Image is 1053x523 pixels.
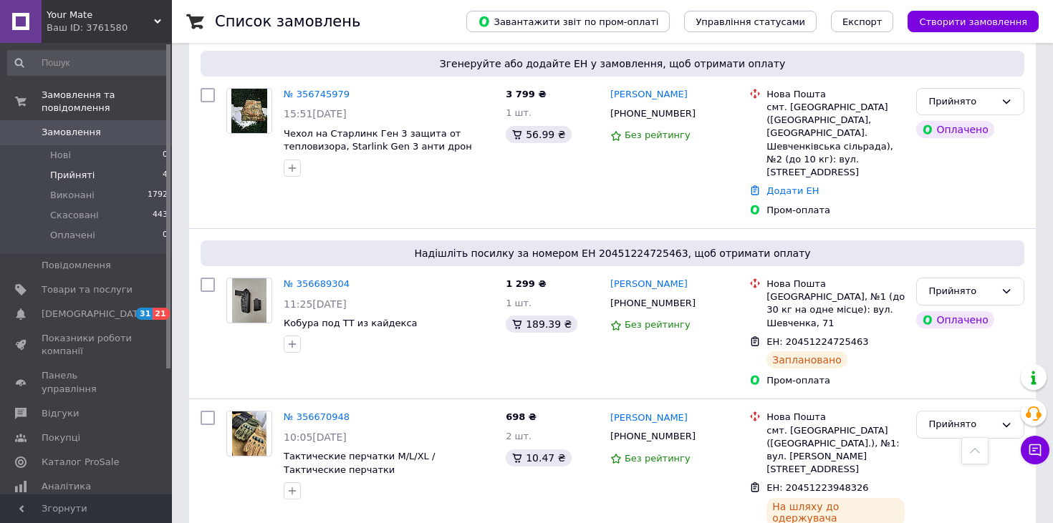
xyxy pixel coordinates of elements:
div: 56.99 ₴ [506,126,571,143]
span: ЕН: 20451224725463 [766,336,868,347]
span: Відгуки [42,407,79,420]
span: Експорт [842,16,883,27]
img: Фото товару [232,278,266,323]
div: 189.39 ₴ [506,316,577,333]
a: Фото товару [226,278,272,323]
span: Без рейтингу [625,319,691,330]
span: Виконані [50,189,95,202]
div: смт. [GEOGRAPHIC_DATA] ([GEOGRAPHIC_DATA].), №1: вул. [PERSON_NAME][STREET_ADDRESS] [766,424,905,476]
span: [PHONE_NUMBER] [610,431,696,441]
span: Без рейтингу [625,129,691,140]
span: [DEMOGRAPHIC_DATA] [42,308,148,321]
a: Створити замовлення [893,16,1039,26]
span: Your Mate [47,9,154,21]
span: 21 [153,308,169,320]
span: [PHONE_NUMBER] [610,298,696,308]
div: Заплановано [766,351,847,368]
span: Без рейтингу [625,453,691,464]
a: № 356689304 [284,278,350,289]
span: 0 [163,229,168,242]
a: № 356670948 [284,411,350,422]
span: 15:51[DATE] [284,108,347,119]
span: Замовлення [42,126,101,139]
div: Нова Пошта [766,411,905,424]
span: 10:05[DATE] [284,431,347,443]
span: Надішліть посилку за номером ЕН 20451224725463, щоб отримати оплату [206,246,1019,260]
img: Фото товару [231,89,267,133]
a: [PERSON_NAME] [610,88,688,102]
div: Прийнято [928,417,995,432]
span: 0 [163,149,168,162]
a: № 356745979 [284,89,350,99]
h1: Список замовлень [215,13,360,30]
span: 1 шт. [506,107,532,118]
span: Створити замовлення [919,16,1027,27]
div: [GEOGRAPHIC_DATA], №1 (до 30 кг на одне місце): вул. Шевченка, 71 [766,290,905,330]
a: [PERSON_NAME] [610,278,688,291]
button: Чат з покупцем [1021,436,1049,464]
span: Нові [50,149,71,162]
span: 11:25[DATE] [284,298,347,310]
span: Покупці [42,431,80,444]
div: Нова Пошта [766,88,905,101]
a: Тактические перчатки М/L/XL / Тактические перчатки [284,451,435,475]
div: Ваш ID: 3761580 [47,21,172,34]
span: Повідомлення [42,259,111,272]
span: ЕН: 20451223948326 [766,482,868,493]
button: Експорт [831,11,894,32]
span: Каталог ProSale [42,456,119,469]
span: 1 шт. [506,298,532,308]
div: Нова Пошта [766,278,905,290]
span: [PHONE_NUMBER] [610,108,696,119]
span: Панель управління [42,369,133,395]
div: 10.47 ₴ [506,449,571,466]
span: 4 [163,169,168,182]
div: Пром-оплата [766,204,905,217]
span: 2 шт. [506,431,532,441]
span: Товари та послуги [42,283,133,296]
span: 1792 [148,189,168,202]
span: Згенеруйте або додайте ЕН у замовлення, щоб отримати оплату [206,57,1019,71]
button: Завантажити звіт по пром-оплаті [466,11,670,32]
span: Завантажити звіт по пром-оплаті [478,15,658,28]
a: Кобура под ТТ из кайдекса [284,318,418,328]
input: Пошук [7,50,169,76]
div: Пром-оплата [766,374,905,387]
a: Фото товару [226,411,272,456]
span: 443 [153,209,168,222]
span: Оплачені [50,229,95,242]
span: Прийняті [50,169,95,182]
div: Оплачено [916,311,994,328]
span: Скасовані [50,209,99,222]
span: 1 299 ₴ [506,278,546,289]
span: Управління статусами [696,16,805,27]
div: Прийнято [928,94,995,109]
a: Додати ЕН [766,185,819,196]
img: Фото товару [232,411,266,456]
div: смт. [GEOGRAPHIC_DATA] ([GEOGRAPHIC_DATA], [GEOGRAPHIC_DATA]. Шевченківська сільрада), №2 (до 10 ... [766,101,905,179]
a: [PERSON_NAME] [610,411,688,425]
span: Аналітика [42,480,91,493]
span: Показники роботи компанії [42,332,133,358]
span: 31 [136,308,153,320]
a: Фото товару [226,88,272,134]
span: Замовлення та повідомлення [42,89,172,114]
span: 698 ₴ [506,411,537,422]
span: 3 799 ₴ [506,89,546,99]
button: Управління статусами [684,11,817,32]
div: Оплачено [916,121,994,138]
div: Прийнято [928,284,995,299]
button: Створити замовлення [908,11,1039,32]
a: Чехол на Старлинк Ген 3 защита от тепловизора, Starlink Gen 3 aнти дрон [284,128,472,152]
